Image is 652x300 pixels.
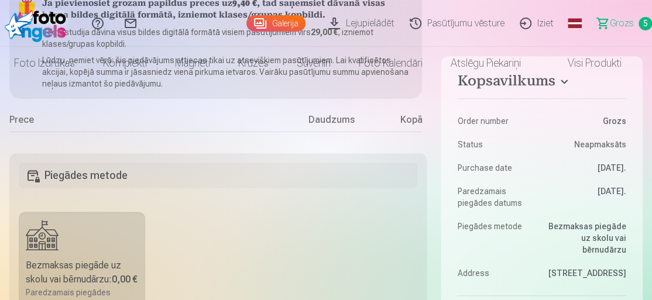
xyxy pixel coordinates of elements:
a: Atslēgu piekariņi [437,47,535,80]
a: Krūzes [224,47,283,80]
a: Suvenīri [283,47,345,80]
dd: Grozs [548,115,626,127]
div: Prece [9,113,287,132]
dt: Status [457,139,536,150]
a: Galerija [246,15,306,32]
button: Kopsavilkums [457,73,626,94]
h5: Piegādes metode [19,163,417,188]
dd: [DATE]. [548,185,626,209]
div: Daudzums [287,113,375,132]
img: /fa1 [5,5,72,42]
a: Magnēti [161,47,224,80]
dt: Address [457,267,536,279]
a: Komplekti [89,47,161,80]
dd: [STREET_ADDRESS] [548,267,626,279]
b: 0,00 € [112,274,138,285]
dt: Order number [457,115,536,127]
div: Bezmaksas piegāde uz skolu vai bērnudārzu : [26,258,138,287]
dd: [DATE]. [548,162,626,174]
a: Visi produkti [535,47,636,80]
dt: Purchase date [457,162,536,174]
div: Kopā [375,113,422,132]
dt: Paredzamais piegādes datums [457,185,536,209]
dt: Piegādes metode [457,220,536,256]
span: Grozs [610,16,634,30]
a: Foto kalendāri [345,47,437,80]
dd: Bezmaksas piegāde uz skolu vai bērnudārzu [548,220,626,256]
span: Neapmaksāts [574,139,626,150]
span: 5 [639,17,652,30]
